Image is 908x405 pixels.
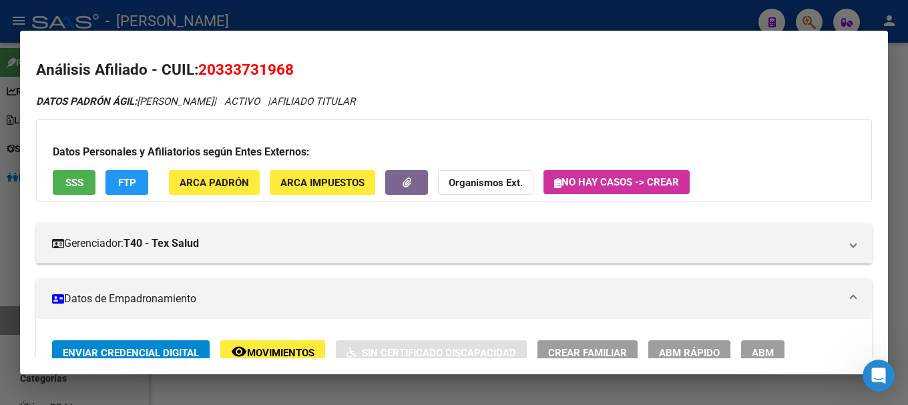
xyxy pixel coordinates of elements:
[52,340,210,365] button: Enviar Credencial Digital
[52,291,840,307] mat-panel-title: Datos de Empadronamiento
[180,177,249,189] span: ARCA Padrón
[438,170,533,195] button: Organismos Ext.
[52,236,840,252] mat-panel-title: Gerenciador:
[65,177,83,189] span: SSS
[280,177,365,189] span: ARCA Impuestos
[752,347,774,359] span: ABM
[741,340,784,365] button: ABM
[124,236,199,252] strong: T40 - Tex Salud
[554,176,679,188] span: No hay casos -> Crear
[543,170,690,194] button: No hay casos -> Crear
[36,224,872,264] mat-expansion-panel-header: Gerenciador:T40 - Tex Salud
[53,170,95,195] button: SSS
[537,340,638,365] button: Crear Familiar
[169,170,260,195] button: ARCA Padrón
[336,340,527,365] button: Sin Certificado Discapacidad
[648,340,730,365] button: ABM Rápido
[270,95,355,107] span: AFILIADO TITULAR
[36,95,214,107] span: [PERSON_NAME]
[198,61,294,78] span: 20333731968
[449,177,523,189] strong: Organismos Ext.
[247,347,314,359] span: Movimientos
[105,170,148,195] button: FTP
[36,279,872,319] mat-expansion-panel-header: Datos de Empadronamiento
[36,95,355,107] i: | ACTIVO |
[220,340,325,365] button: Movimientos
[36,59,872,81] h2: Análisis Afiliado - CUIL:
[231,344,247,360] mat-icon: remove_red_eye
[270,170,375,195] button: ARCA Impuestos
[659,347,720,359] span: ABM Rápido
[36,95,137,107] strong: DATOS PADRÓN ÁGIL:
[863,360,895,392] iframe: Intercom live chat
[63,347,199,359] span: Enviar Credencial Digital
[118,177,136,189] span: FTP
[53,144,855,160] h3: Datos Personales y Afiliatorios según Entes Externos:
[362,347,516,359] span: Sin Certificado Discapacidad
[548,347,627,359] span: Crear Familiar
